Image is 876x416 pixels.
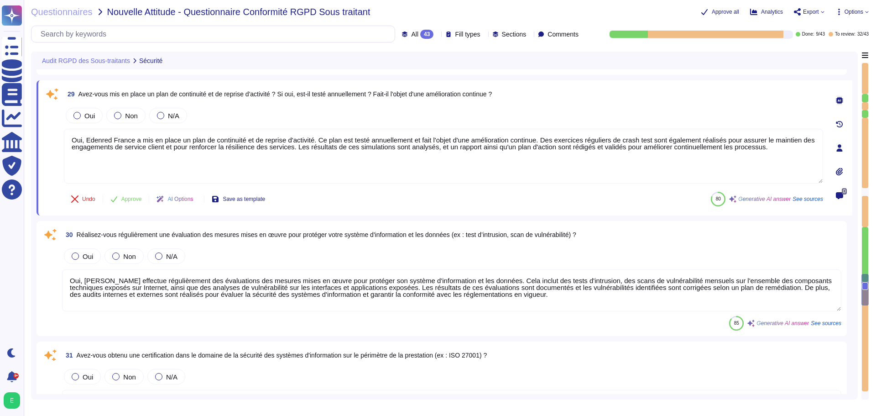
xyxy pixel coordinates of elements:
span: 30 [62,232,73,238]
span: 32 / 43 [857,32,869,37]
span: Options [845,9,863,15]
span: Fill types [455,31,480,37]
span: Comments [547,31,579,37]
span: 29 [64,91,75,97]
span: 9 / 43 [816,32,824,37]
div: 43 [420,30,433,39]
span: Non [123,253,136,260]
button: user [2,390,26,411]
span: N/A [166,373,177,381]
span: Audit RGPD des Sous-traitants [42,58,130,64]
span: N/A [168,112,179,120]
span: To review: [835,32,855,37]
span: 31 [62,352,73,358]
img: user [4,392,20,409]
span: Analytics [761,9,783,15]
textarea: Oui, [PERSON_NAME] effectue régulièrement des évaluations des mesures mises en œuvre pour protége... [62,269,841,311]
span: AI Options [167,196,193,202]
span: Non [125,112,138,120]
span: Avez-vous obtenu une certification dans le domaine de la sécurité des systèmes d'information sur ... [77,352,487,359]
span: Oui [84,112,95,120]
button: Save as template [204,190,272,208]
span: N/A [166,253,177,260]
span: Undo [82,196,95,202]
span: Done: [802,32,814,37]
span: Questionnaires [31,7,93,16]
span: Generative AI answer [756,321,809,326]
span: Save as template [223,196,265,202]
span: Export [803,9,819,15]
span: Approve all [712,9,739,15]
input: Search by keywords [36,26,395,42]
button: Approve [103,190,149,208]
span: Réalisez-vous régulièrement une évaluation des mesures mises en œuvre pour protéger votre système... [77,231,576,238]
span: All [411,31,418,37]
textarea: Oui, Edenred France a mis en place un plan de continuité et de reprise d'activité. Ce plan est te... [64,129,823,184]
button: Approve all [701,8,739,16]
span: Approve [121,196,142,202]
span: Non [123,373,136,381]
span: Nouvelle Attitude - Questionnaire Conformité RGPD Sous traitant [107,7,370,16]
span: See sources [811,321,841,326]
span: 0 [842,188,847,195]
span: See sources [793,196,823,202]
button: Analytics [750,8,783,16]
span: Sections [502,31,527,37]
span: 80 [716,196,721,201]
span: Oui [83,253,93,260]
span: Sécurité [139,58,162,64]
span: 85 [734,321,739,326]
button: Undo [64,190,103,208]
div: 9+ [13,373,19,379]
span: Oui [83,373,93,381]
span: Generative AI answer [738,196,791,202]
span: Avez-vous mis en place un plan de continuité et de reprise d'activité ? Si oui, est-il testé annu... [78,90,492,98]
